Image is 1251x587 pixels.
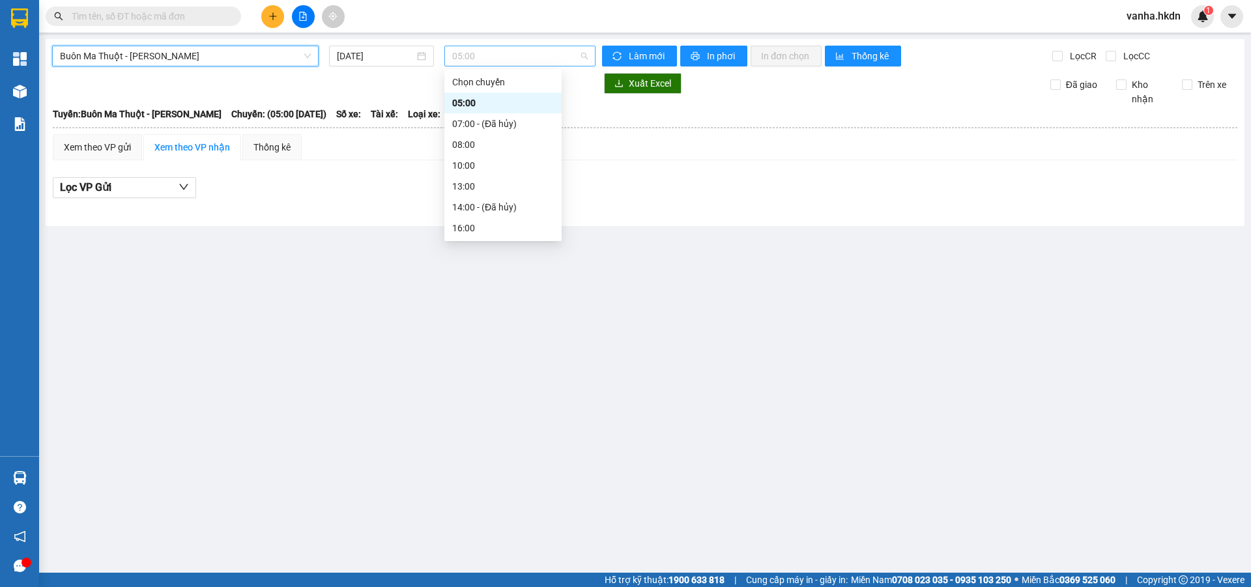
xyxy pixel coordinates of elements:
button: file-add [292,5,315,28]
span: Số xe: [336,107,361,121]
span: message [14,560,26,572]
div: 13:00 [452,179,554,193]
span: Lọc CC [1118,49,1152,63]
span: plus [268,12,278,21]
span: 1 [1206,6,1211,15]
span: file-add [298,12,308,21]
span: copyright [1179,575,1188,584]
strong: 0369 525 060 [1059,575,1115,585]
button: In đơn chọn [751,46,822,66]
div: 05:00 [452,96,554,110]
b: Tuyến: Buôn Ma Thuột - [PERSON_NAME] [53,109,222,119]
div: Xem theo VP nhận [154,140,230,154]
div: Chọn chuyến [444,72,562,93]
span: sync [612,51,624,62]
strong: 1900 633 818 [669,575,725,585]
span: Trên xe [1192,78,1231,92]
button: downloadXuất Excel [604,73,682,94]
img: icon-new-feature [1197,10,1209,22]
input: Tìm tên, số ĐT hoặc mã đơn [72,9,225,23]
button: aim [322,5,345,28]
span: Miền Nam [851,573,1011,587]
button: Lọc VP Gửi [53,177,196,198]
span: Kho nhận [1127,78,1172,106]
span: Lọc VP Gửi [60,179,111,195]
img: warehouse-icon [13,85,27,98]
span: Hỗ trợ kỹ thuật: [605,573,725,587]
span: In phơi [707,49,737,63]
span: question-circle [14,501,26,513]
span: Thống kê [852,49,891,63]
span: | [1125,573,1127,587]
span: ⚪️ [1014,577,1018,582]
button: printerIn phơi [680,46,747,66]
button: plus [261,5,284,28]
img: solution-icon [13,117,27,131]
div: Thống kê [253,140,291,154]
span: vanha.hkdn [1116,8,1191,24]
img: warehouse-icon [13,471,27,485]
span: bar-chart [835,51,846,62]
span: search [54,12,63,21]
div: 14:00 - (Đã hủy) [452,200,554,214]
span: Chuyến: (05:00 [DATE]) [231,107,326,121]
span: printer [691,51,702,62]
div: 16:00 [452,221,554,235]
button: caret-down [1220,5,1243,28]
span: notification [14,530,26,543]
span: down [179,182,189,192]
span: aim [328,12,338,21]
span: caret-down [1226,10,1238,22]
span: 05:00 [452,46,588,66]
img: logo-vxr [11,8,28,28]
span: | [734,573,736,587]
sup: 1 [1204,6,1213,15]
span: Miền Bắc [1022,573,1115,587]
button: bar-chartThống kê [825,46,901,66]
div: 10:00 [452,158,554,173]
span: Loại xe: [408,107,440,121]
strong: 0708 023 035 - 0935 103 250 [892,575,1011,585]
span: Đã giao [1061,78,1102,92]
div: 07:00 - (Đã hủy) [452,117,554,131]
div: Xem theo VP gửi [64,140,131,154]
span: Buôn Ma Thuột - Gia Nghĩa [60,46,311,66]
input: 15/10/2025 [337,49,414,63]
img: dashboard-icon [13,52,27,66]
span: Tài xế: [371,107,398,121]
span: Cung cấp máy in - giấy in: [746,573,848,587]
div: Chọn chuyến [452,75,554,89]
button: syncLàm mới [602,46,677,66]
span: Làm mới [629,49,667,63]
div: 08:00 [452,137,554,152]
span: Lọc CR [1065,49,1099,63]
